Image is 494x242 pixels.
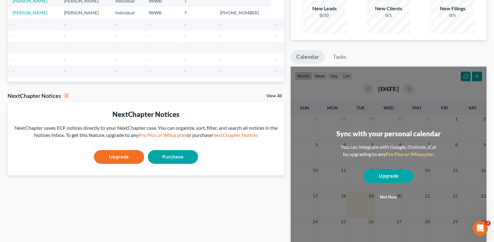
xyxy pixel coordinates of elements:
[64,22,65,27] span: -
[64,68,65,74] span: -
[13,57,14,62] span: -
[473,221,488,236] iframe: Intercom live chat
[179,7,215,18] td: 7
[184,33,186,38] span: -
[115,33,117,38] span: -
[64,57,65,62] span: -
[386,151,434,157] a: Pro Plus or Whoa plan
[220,57,221,62] span: -
[148,150,198,164] a: Purchase
[363,191,413,204] button: Not now
[338,144,439,158] div: You can integrate with Google, Outlook, iCal by upgrading to any
[13,124,279,139] div: NextChapter saves ECF notices directly to your NextChapter case. You can organize, sort, filter, ...
[327,50,352,64] a: Tasks
[266,94,282,98] a: View All
[144,7,179,18] td: WIWB
[220,68,221,74] span: -
[149,33,150,38] span: -
[184,22,186,27] span: -
[486,221,491,226] span: 2
[138,132,187,138] a: Pro Plus or Whoa plan
[13,45,14,50] span: -
[64,93,69,98] div: 0
[64,45,65,50] span: -
[215,7,271,18] td: [PHONE_NUMBER]
[276,33,278,38] span: -
[431,12,475,18] div: 0/5
[276,45,278,50] span: -
[363,169,413,183] a: Upgrade
[115,22,117,27] span: -
[115,45,117,50] span: -
[367,5,410,12] div: New Clients
[13,33,14,38] span: -
[276,22,278,27] span: -
[336,129,441,139] div: Sync with your personal calendar
[94,150,144,164] a: Upgrade
[276,57,278,62] span: -
[13,10,47,15] a: [PERSON_NAME]
[220,22,221,27] span: -
[64,33,65,38] span: -
[59,7,110,18] td: [PERSON_NAME]
[220,45,221,50] span: -
[184,57,186,62] span: -
[220,33,221,38] span: -
[115,68,117,74] span: -
[276,68,278,74] span: -
[431,5,475,12] div: New Filings
[13,68,14,74] span: -
[184,68,186,74] span: -
[149,57,150,62] span: -
[8,92,69,99] div: NextChapter Notices
[115,57,117,62] span: -
[13,22,14,27] span: -
[149,45,150,50] span: -
[291,50,325,64] a: Calendar
[13,109,279,119] div: NextChapter Notices
[367,12,410,18] div: 0/1
[212,132,258,138] a: NextChapter Notices
[110,7,144,18] td: Individual
[149,22,150,27] span: -
[149,68,150,74] span: -
[184,45,186,50] span: -
[303,5,346,12] div: New Leads
[303,12,346,18] div: 0/10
